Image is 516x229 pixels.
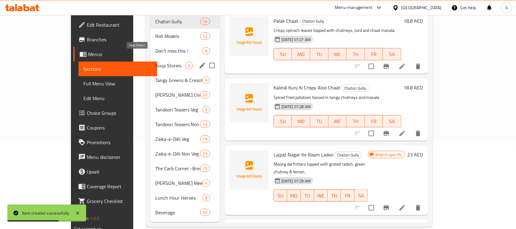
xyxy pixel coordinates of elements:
div: items [202,77,210,84]
span: The Carb Corner -Breads & Rice [155,165,200,172]
a: Promotions [73,135,157,150]
div: items [200,150,210,157]
span: Choice Groups [87,109,152,117]
span: 8 [203,195,210,201]
div: items [200,121,210,128]
button: TH [328,190,341,202]
a: Choice Groups [73,106,157,120]
span: Chatori Gully [155,18,200,25]
span: 9 [203,107,210,113]
span: WE [331,117,345,126]
span: MO [294,50,308,59]
button: Branch-specific-item [379,201,394,215]
button: Branch-specific-item [379,126,394,141]
span: Beverage [155,209,200,216]
h6: 23 AED [407,150,423,159]
button: SU [274,115,292,127]
span: Coupons [87,124,152,131]
button: WE [314,190,328,202]
span: WE [317,191,325,200]
h6: 18.8 AED [404,17,423,25]
span: Tangy Greens & Creamy Scenes [155,77,202,84]
div: Item created successfully [22,210,69,216]
span: SA [385,117,399,126]
span: Zaika-e-Dilli Veg [155,135,200,143]
span: Lunch Hour Heroes [155,194,202,201]
span: Menus [88,51,152,58]
div: Roll Models12 [150,29,220,43]
nav: Menu sections [150,12,220,222]
div: Zaika-e-Dilli Non Veg [155,150,200,157]
div: items [185,62,193,69]
span: 6 [203,77,210,83]
span: TH [330,191,339,200]
div: items [200,32,210,40]
div: Don't miss this !6 [150,43,220,58]
button: WE [329,48,347,60]
span: FR [367,117,381,126]
div: The Carb Corner -Breads & Rice15 [150,161,220,176]
span: WE [331,50,345,59]
div: Zaika-e-Dilli Non Veg23 [150,146,220,161]
a: Edit Menu [79,91,157,106]
div: items [200,135,210,143]
span: Soup Stories [155,62,185,69]
span: [PERSON_NAME] Meethe [PERSON_NAME] [155,179,202,187]
span: Sections [83,65,152,73]
button: edit [198,61,207,70]
span: Tandoori Teasers Non Veg [155,121,200,128]
span: [DATE] 07:29 AM [279,178,313,184]
span: Chatori Gully [335,152,361,159]
span: Kalindi Kunj Ki Crispy Aloo Chaat [274,83,340,92]
a: Sections [79,62,157,76]
span: Chatori Gully [342,85,368,92]
div: Lunch Hour Heroes8 [150,190,220,205]
div: Chatori Gully [334,152,362,159]
span: 23 [201,151,210,157]
span: TH [349,50,363,59]
div: items [200,165,210,172]
span: MO [294,117,308,126]
span: Upsell [87,168,152,175]
div: [GEOGRAPHIC_DATA] [401,4,442,11]
span: Edit Menu [83,95,152,102]
button: TU [310,48,329,60]
span: SA [385,50,399,59]
span: A [506,4,508,11]
span: Palak Chaat [274,16,298,25]
div: [PERSON_NAME] Chinese20 [150,88,220,102]
span: Lajpat Nagar Ke Raam Ladoo [274,150,333,159]
span: Branch specific [373,152,405,158]
img: Lajpat Nagar Ke Raam Ladoo [230,150,269,190]
button: SU [274,48,292,60]
div: Tandoori Teasers Non Veg13 [150,117,220,132]
button: TU [301,190,314,202]
a: Coupons [73,120,157,135]
span: 6 [203,48,210,54]
button: MO [292,115,310,127]
span: Chatori Gully [300,18,326,25]
span: SU [276,50,289,59]
div: Roll Models [155,32,200,40]
div: [PERSON_NAME] Meethe [PERSON_NAME]4 [150,176,220,190]
span: FR [367,50,381,59]
button: WE [329,115,347,127]
span: [PERSON_NAME] Chinese [155,91,200,99]
button: SA [383,115,401,127]
span: TU [303,191,312,200]
div: items [200,18,210,25]
a: Edit Restaurant [73,17,157,32]
div: Don't miss this ! [155,47,202,54]
span: Menu disclaimer [87,153,152,161]
span: Promotions [87,139,152,146]
span: 20 [201,92,210,98]
button: SU [274,190,287,202]
div: Tandoori Teasers Veg9 [150,102,220,117]
div: Tandoori Teasers Veg [155,106,202,113]
span: Full Menu View [83,80,152,87]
